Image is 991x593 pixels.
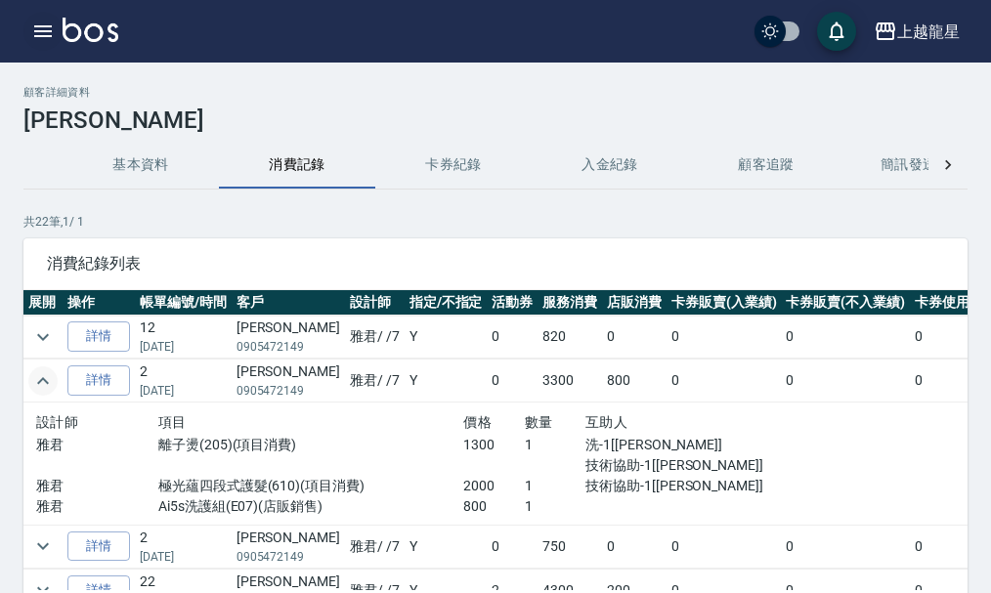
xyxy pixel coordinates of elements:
[910,290,974,316] th: 卡券使用
[602,360,667,402] td: 800
[602,316,667,359] td: 0
[67,365,130,396] a: 詳情
[585,414,627,430] span: 互助人
[345,525,405,568] td: 雅君 / /7
[158,414,187,430] span: 項目
[487,290,538,316] th: 活動券
[135,360,232,402] td: 2
[140,382,227,400] p: [DATE]
[487,316,538,359] td: 0
[585,455,768,476] p: 技術協助-1[[PERSON_NAME]]
[688,142,844,189] button: 顧客追蹤
[667,360,782,402] td: 0
[910,525,974,568] td: 0
[538,316,602,359] td: 820
[525,496,585,517] p: 1
[463,435,524,455] p: 1300
[158,496,463,517] p: Ai5s洗護組(E07)(店販銷售)
[36,496,158,517] p: 雅君
[405,525,488,568] td: Y
[910,360,974,402] td: 0
[817,12,856,51] button: save
[63,142,219,189] button: 基本資料
[36,414,78,430] span: 設計師
[487,525,538,568] td: 0
[23,290,63,316] th: 展開
[237,338,340,356] p: 0905472149
[525,476,585,496] p: 1
[232,290,345,316] th: 客戶
[532,142,688,189] button: 入金紀錄
[36,476,158,496] p: 雅君
[405,290,488,316] th: 指定/不指定
[36,435,158,455] p: 雅君
[345,360,405,402] td: 雅君 / /7
[63,290,135,316] th: 操作
[28,322,58,352] button: expand row
[538,360,602,402] td: 3300
[67,321,130,352] a: 詳情
[375,142,532,189] button: 卡券紀錄
[23,106,968,134] h3: [PERSON_NAME]
[158,435,463,455] p: 離子燙(205)(項目消費)
[781,290,910,316] th: 卡券販賣(不入業績)
[67,531,130,562] a: 詳情
[667,316,782,359] td: 0
[781,360,910,402] td: 0
[232,525,345,568] td: [PERSON_NAME]
[487,360,538,402] td: 0
[28,366,58,396] button: expand row
[525,414,553,430] span: 數量
[463,476,524,496] p: 2000
[405,360,488,402] td: Y
[667,525,782,568] td: 0
[140,548,227,566] p: [DATE]
[28,531,58,561] button: expand row
[237,382,340,400] p: 0905472149
[585,435,768,455] p: 洗-1[[PERSON_NAME]]
[897,20,960,44] div: 上越龍星
[602,525,667,568] td: 0
[525,435,585,455] p: 1
[135,316,232,359] td: 12
[135,290,232,316] th: 帳單編號/時間
[135,525,232,568] td: 2
[667,290,782,316] th: 卡券販賣(入業績)
[219,142,375,189] button: 消費記錄
[345,290,405,316] th: 設計師
[63,18,118,42] img: Logo
[158,476,463,496] p: 極光蘊四段式護髮(610)(項目消費)
[463,414,492,430] span: 價格
[602,290,667,316] th: 店販消費
[237,548,340,566] p: 0905472149
[585,476,768,496] p: 技術協助-1[[PERSON_NAME]]
[781,316,910,359] td: 0
[232,360,345,402] td: [PERSON_NAME]
[405,316,488,359] td: Y
[463,496,524,517] p: 800
[538,525,602,568] td: 750
[23,213,968,231] p: 共 22 筆, 1 / 1
[866,12,968,52] button: 上越龍星
[232,316,345,359] td: [PERSON_NAME]
[910,316,974,359] td: 0
[538,290,602,316] th: 服務消費
[140,338,227,356] p: [DATE]
[23,86,968,99] h2: 顧客詳細資料
[781,525,910,568] td: 0
[47,254,944,274] span: 消費紀錄列表
[345,316,405,359] td: 雅君 / /7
